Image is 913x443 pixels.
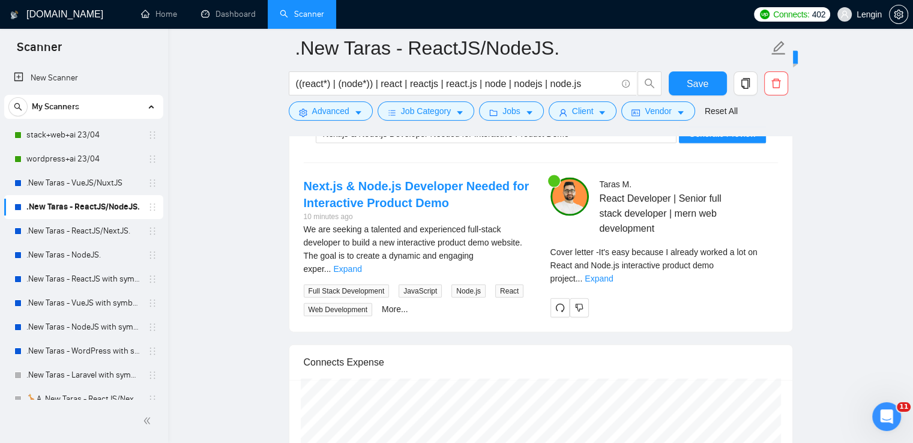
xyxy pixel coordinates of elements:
[621,101,695,121] button: idcardVendorcaret-down
[148,322,157,332] span: holder
[764,71,788,95] button: delete
[765,78,788,89] span: delete
[889,10,908,19] a: setting
[575,303,583,313] span: dislike
[304,285,390,298] span: Full Stack Development
[148,370,157,380] span: holder
[378,101,474,121] button: barsJob Categorycaret-down
[296,76,616,91] input: Search Freelance Jobs...
[148,226,157,236] span: holder
[26,195,140,219] a: .New Taras - ReactJS/NodeJS.
[148,346,157,356] span: holder
[26,315,140,339] a: .New Taras - NodeJS with symbols
[645,104,671,118] span: Vendor
[26,267,140,291] a: .New Taras - ReactJS with symbols
[456,108,464,117] span: caret-down
[734,71,758,95] button: copy
[26,339,140,363] a: .New Taras - WordPress with symbols
[304,223,531,276] div: We are seeking a talented and experienced full-stack developer to build a new interactive product...
[576,274,583,283] span: ...
[889,5,908,24] button: setting
[148,202,157,212] span: holder
[141,9,177,19] a: homeHome
[598,108,606,117] span: caret-down
[669,71,727,95] button: Save
[312,104,349,118] span: Advanced
[148,130,157,140] span: holder
[572,104,594,118] span: Client
[382,304,408,314] a: More...
[289,101,373,121] button: settingAdvancedcaret-down
[299,108,307,117] span: setting
[549,101,617,121] button: userClientcaret-down
[637,71,661,95] button: search
[705,104,738,118] a: Reset All
[388,108,396,117] span: bars
[26,243,140,267] a: .New Taras - NodeJS.
[148,250,157,260] span: holder
[734,78,757,89] span: copy
[9,103,27,111] span: search
[812,8,825,21] span: 402
[585,274,613,283] a: Expand
[10,5,19,25] img: logo
[550,246,778,285] div: Remember that the client will see only the first two lines of your cover letter.
[295,33,768,63] input: Scanner name...
[550,247,758,283] span: Cover letter - It's easy because I already worked a lot on React and Node.js interactive product ...
[631,108,640,117] span: idcard
[495,285,523,298] span: React
[840,10,849,19] span: user
[148,178,157,188] span: holder
[399,285,442,298] span: JavaScript
[148,298,157,308] span: holder
[570,298,589,318] button: dislike
[489,108,498,117] span: folder
[304,345,778,379] div: Connects Expense
[280,9,324,19] a: searchScanner
[599,191,742,236] span: React Developer | Senior full stack developer | mern web development
[304,225,522,274] span: We are seeking a talented and experienced full-stack developer to build a new interactive product...
[890,10,908,19] span: setting
[4,66,163,90] li: New Scanner
[872,402,901,431] iframe: Intercom live chat
[143,415,155,427] span: double-left
[26,387,140,411] a: 🦒A .New Taras - ReactJS/NextJS usual 23/04
[148,394,157,404] span: holder
[26,147,140,171] a: wordpress+ai 23/04
[760,10,770,19] img: upwork-logo.png
[26,363,140,387] a: .New Taras - Laravel with symbols
[26,291,140,315] a: .New Taras - VueJS with symbols
[687,76,708,91] span: Save
[401,104,451,118] span: Job Category
[324,264,331,274] span: ...
[8,97,28,116] button: search
[7,38,71,64] span: Scanner
[26,219,140,243] a: .New Taras - ReactJS/NextJS.
[599,179,631,189] span: Taras M .
[32,95,79,119] span: My Scanners
[897,402,911,412] span: 11
[550,298,570,318] button: redo
[773,8,809,21] span: Connects:
[14,66,154,90] a: New Scanner
[622,80,630,88] span: info-circle
[451,285,486,298] span: Node.js
[771,40,786,56] span: edit
[148,274,157,284] span: holder
[559,108,567,117] span: user
[676,108,685,117] span: caret-down
[776,53,792,62] span: New
[201,9,256,19] a: dashboardDashboard
[638,78,661,89] span: search
[304,179,529,209] a: Next.js & Node.js Developer Needed for Interactive Product Demo
[550,178,589,216] img: c1NLmzrk-0pBZjOo1nLSJnOz0itNHKTdmMHAt8VIsLFzaWqqsJDJtcFyV3OYvrqgu3
[551,303,569,313] span: redo
[26,123,140,147] a: stack+web+ai 23/04
[148,154,157,164] span: holder
[304,211,531,223] div: 10 minutes ago
[525,108,534,117] span: caret-down
[333,264,361,274] a: Expand
[304,303,373,316] span: Web Development
[26,171,140,195] a: .New Taras - VueJS/NuxtJS
[354,108,363,117] span: caret-down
